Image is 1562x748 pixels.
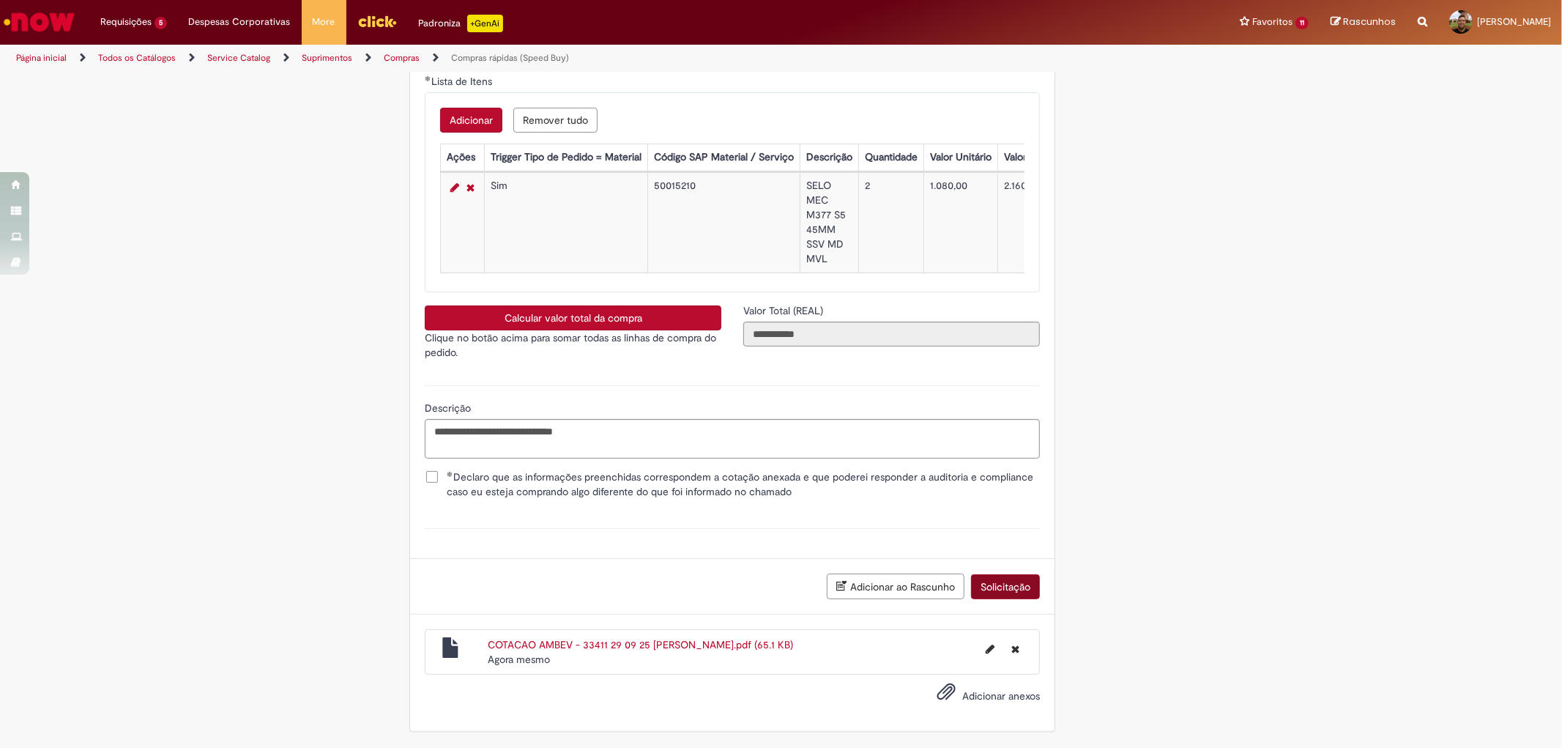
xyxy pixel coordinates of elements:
span: More [313,15,335,29]
span: Rascunhos [1343,15,1396,29]
input: Valor Total (REAL) [743,322,1040,347]
a: Remover linha 1 [463,179,478,196]
td: 1.080,00 [924,173,998,273]
div: Padroniza [419,15,503,32]
span: Favoritos [1252,15,1293,29]
p: +GenAi [467,15,503,32]
td: 50015210 [648,173,800,273]
button: Add a row for Lista de Itens [440,108,502,133]
button: Remove all rows for Lista de Itens [513,108,598,133]
img: click_logo_yellow_360x200.png [357,10,397,32]
span: Despesas Corporativas [189,15,291,29]
button: Adicionar anexos [933,678,959,712]
time: 29/09/2025 10:31:14 [488,653,550,666]
label: Somente leitura - Valor Total (REAL) [743,303,826,318]
td: Sim [485,173,648,273]
th: Ações [441,144,485,171]
span: Obrigatório Preenchido [425,75,431,81]
span: 5 [155,17,167,29]
button: Solicitação [971,574,1040,599]
a: COTACAO AMBEV - 33411 29 09 25 [PERSON_NAME].pdf (65.1 KB) [488,638,793,651]
span: Lista de Itens [431,75,495,88]
th: Valor Unitário [924,144,998,171]
span: Agora mesmo [488,653,550,666]
a: Rascunhos [1331,15,1396,29]
a: Todos os Catálogos [98,52,176,64]
button: Editar nome de arquivo COTACAO AMBEV - 33411 29 09 25 RAFAEL NEIVA.pdf [977,637,1003,661]
span: [PERSON_NAME] [1477,15,1551,28]
th: Código SAP Material / Serviço [648,144,800,171]
span: Obrigatório Preenchido [447,471,453,477]
span: Declaro que as informações preenchidas correspondem a cotação anexada e que poderei responder a a... [447,470,1040,499]
span: Descrição [425,401,474,415]
a: Compras rápidas (Speed Buy) [451,52,569,64]
a: Service Catalog [207,52,270,64]
button: Excluir COTACAO AMBEV - 33411 29 09 25 RAFAEL NEIVA.pdf [1003,637,1028,661]
th: Descrição [800,144,859,171]
a: Editar Linha 1 [447,179,463,196]
td: 2.160,00 [998,173,1092,273]
td: 2 [859,173,924,273]
span: 11 [1295,17,1309,29]
span: Requisições [100,15,152,29]
span: Somente leitura - Valor Total (REAL) [743,304,826,317]
th: Quantidade [859,144,924,171]
a: Suprimentos [302,52,352,64]
p: Clique no botão acima para somar todas as linhas de compra do pedido. [425,330,721,360]
th: Trigger Tipo de Pedido = Material [485,144,648,171]
button: Calcular valor total da compra [425,306,721,330]
th: Valor Total Moeda [998,144,1092,171]
img: ServiceNow [1,7,77,37]
a: Página inicial [16,52,67,64]
td: SELO MEC M377 S5 45MM SSV MD MVL [800,173,859,273]
ul: Trilhas de página [11,45,1030,72]
a: Compras [384,52,420,64]
span: Adicionar anexos [962,690,1040,703]
button: Adicionar ao Rascunho [827,574,964,599]
textarea: Descrição [425,419,1040,459]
